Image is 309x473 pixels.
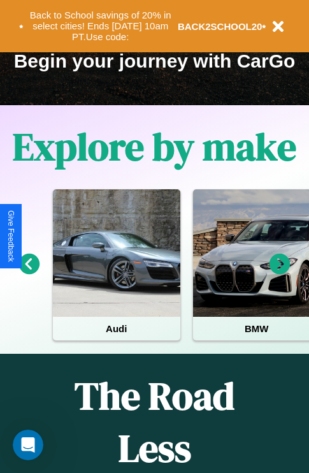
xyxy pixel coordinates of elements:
[53,317,180,340] h4: Audi
[13,430,43,460] iframe: Intercom live chat
[6,210,15,262] div: Give Feedback
[24,6,178,46] button: Back to School savings of 20% in select cities! Ends [DATE] 10am PT.Use code:
[178,21,262,32] b: BACK2SCHOOL20
[13,120,296,173] h1: Explore by make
